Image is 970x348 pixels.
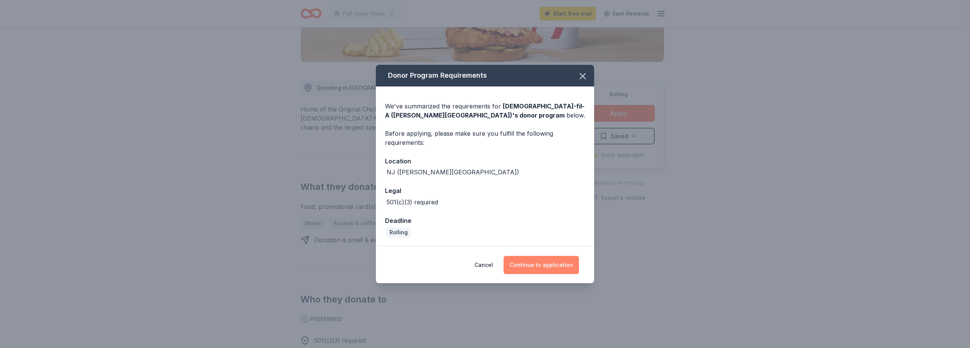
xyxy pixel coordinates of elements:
button: Cancel [474,256,493,274]
div: NJ ([PERSON_NAME][GEOGRAPHIC_DATA]) [386,168,519,177]
div: Location [385,156,585,166]
div: 501(c)(3) required [386,198,438,207]
div: Deadline [385,216,585,226]
button: Continue to application [504,256,579,274]
div: We've summarized the requirements for below. [385,102,585,120]
div: Donor Program Requirements [376,65,594,86]
div: Rolling [386,227,411,238]
div: Before applying, please make sure you fulfill the following requirements: [385,129,585,147]
div: Legal [385,186,585,196]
